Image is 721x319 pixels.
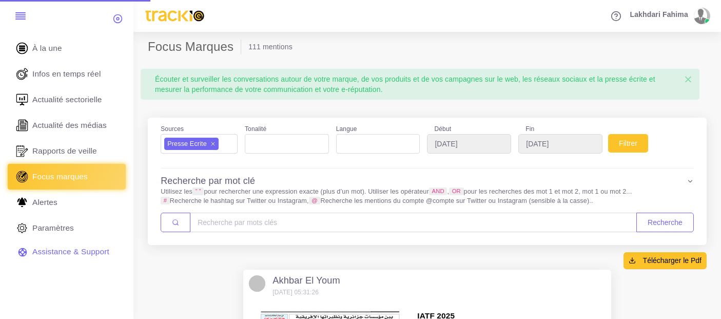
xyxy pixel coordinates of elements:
[518,124,602,134] label: Fin
[309,197,321,204] code: @
[14,195,30,210] img: Alerte.svg
[148,40,241,54] h2: Focus Marques
[8,164,126,190] a: Focus marques
[677,69,699,90] button: Close
[14,41,30,56] img: home.svg
[245,124,266,134] label: Tonalité
[623,252,707,269] button: Télécharger le Pdf
[161,124,184,134] label: Sources
[272,275,340,287] h5: Akhbar El Youm
[164,138,219,150] li: Presse Ecrite
[427,134,511,154] input: YYYY-MM-DD
[32,68,101,80] span: Infos en temps réel
[141,6,209,26] img: trackio.svg
[636,213,694,232] button: Recherche
[429,187,447,195] code: AND
[608,134,648,153] button: Filtrer
[14,143,30,159] img: rapport_1.svg
[8,190,126,215] a: Alertes
[161,187,694,205] p: Utilisez les pour rechercher une expression exacte (plus d’un mot). Utiliser les opérateur , pour...
[14,220,30,236] img: parametre.svg
[32,171,88,182] span: Focus marques
[192,187,204,195] code: “ ”
[249,275,265,292] img: Avatar
[148,69,692,100] div: Écouter et surveiller les conversations autour de votre marque, de vos produits et de vos campagn...
[14,169,30,184] img: focus-marques.svg
[449,187,463,195] code: OR
[8,112,126,138] a: Actualité des médias
[14,92,30,107] img: revue-sectorielle.svg
[32,120,107,131] span: Actualité des médias
[190,213,637,232] input: Amount
[161,197,170,204] code: #
[625,8,714,24] a: Lakhdari Fahima avatar
[518,134,602,154] input: YYYY-MM-DD
[694,8,707,24] img: avatar
[272,289,319,296] small: [DATE] 05:31:26
[8,87,126,112] a: Actualité sectorielle
[684,71,692,87] span: ×
[248,42,293,52] li: 111 mentions
[161,176,255,187] h4: Recherche par mot clé
[643,255,701,266] span: Télécharger le Pdf
[8,138,126,164] a: Rapports de veille
[14,66,30,82] img: revue-live.svg
[336,124,357,134] label: Langue
[32,197,57,208] span: Alertes
[14,118,30,133] img: revue-editorielle.svg
[8,61,126,87] a: Infos en temps réel
[8,215,126,241] a: Paramètres
[32,246,109,257] span: Assistance & Support
[32,94,102,105] span: Actualité sectorielle
[630,11,688,18] span: Lakhdari Fahima
[32,145,97,157] span: Rapports de veille
[32,43,62,54] span: À la une
[32,222,74,234] span: Paramètres
[427,124,511,134] label: Début
[8,35,126,61] a: À la une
